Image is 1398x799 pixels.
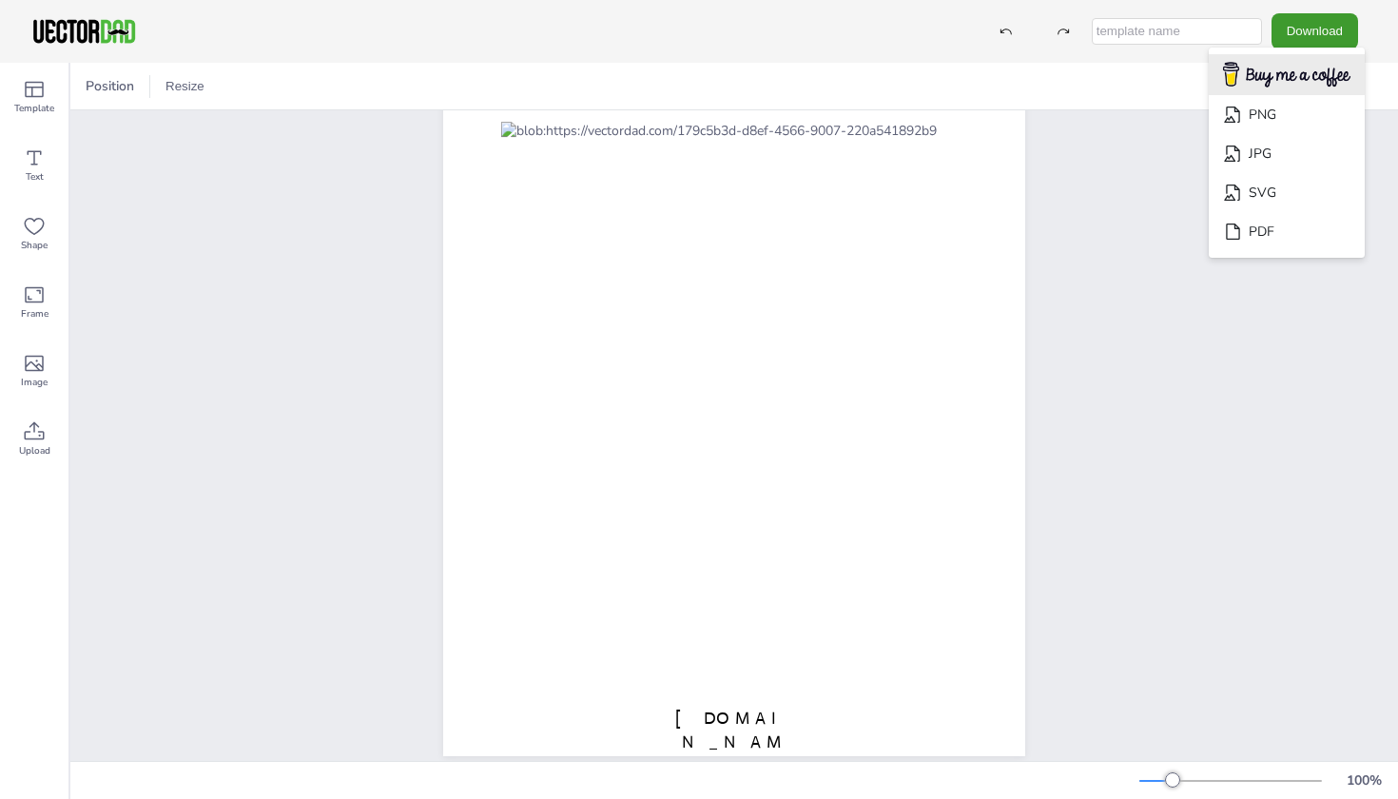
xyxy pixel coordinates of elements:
span: Shape [21,238,48,253]
span: Image [21,375,48,390]
span: Text [26,169,44,185]
li: PNG [1209,95,1365,134]
ul: Download [1209,48,1365,258]
button: Resize [158,71,212,102]
span: [DOMAIN_NAME] [675,708,793,776]
input: template name [1092,18,1262,45]
span: Template [14,101,54,116]
img: buymecoffee.png [1211,56,1363,93]
div: 100 % [1341,771,1387,789]
span: Frame [21,306,49,322]
button: Download [1272,13,1358,49]
li: SVG [1209,173,1365,212]
span: Position [82,77,138,95]
li: PDF [1209,212,1365,251]
span: Upload [19,443,50,458]
li: JPG [1209,134,1365,173]
img: VectorDad-1.png [30,17,138,46]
